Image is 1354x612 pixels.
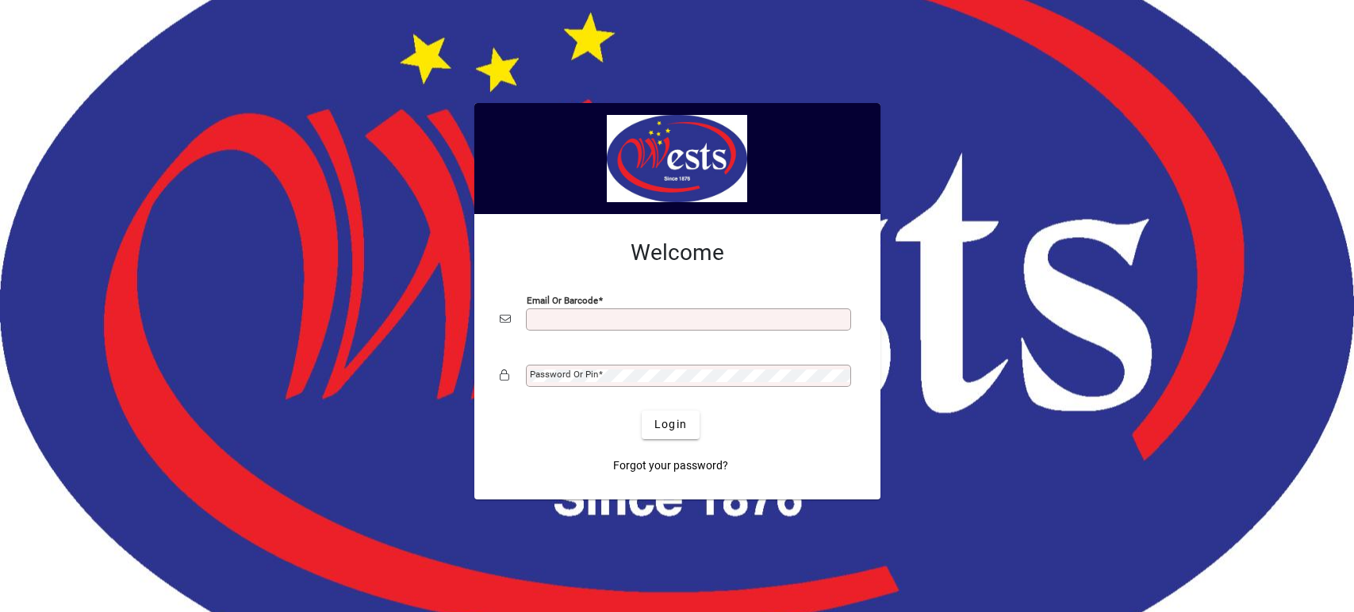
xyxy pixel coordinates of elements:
[613,457,728,474] span: Forgot your password?
[527,294,598,305] mat-label: Email or Barcode
[607,452,735,480] a: Forgot your password?
[642,411,700,439] button: Login
[530,369,598,380] mat-label: Password or Pin
[654,416,687,433] span: Login
[500,239,855,266] h2: Welcome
